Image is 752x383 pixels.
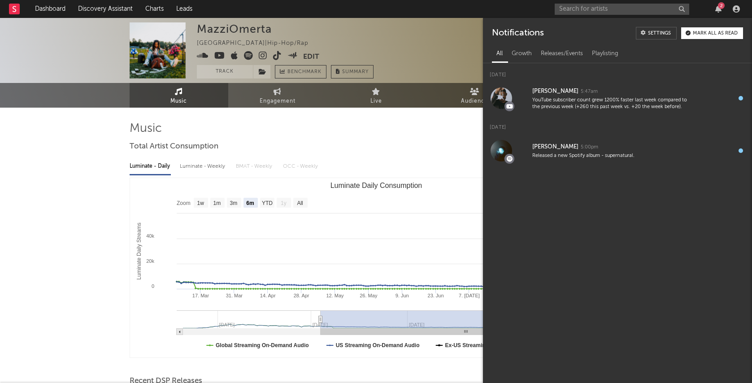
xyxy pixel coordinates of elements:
span: Benchmark [287,67,322,78]
text: 31. Mar [226,293,243,298]
a: [PERSON_NAME]5:00pmReleased a new Spotify album - supernatural. [483,133,752,168]
text: 23. Jun [427,293,443,298]
text: Ex-US Streaming On-Demand Audio [445,342,537,348]
div: Released a new Spotify album - supernatural. [532,152,690,159]
input: Search for artists [555,4,689,15]
div: Mark all as read [693,31,738,36]
text: Global Streaming On-Demand Audio [216,342,309,348]
text: All [297,200,303,206]
div: All [492,46,507,61]
div: [DATE] [483,116,752,133]
button: Edit [303,51,319,62]
div: Playlisting [587,46,623,61]
text: 17. Mar [192,293,209,298]
text: 9. Jun [395,293,409,298]
text: 40k [146,233,154,239]
div: YouTube subscriber count grew 1200% faster last week compared to the previous week (+260 this pas... [532,97,690,111]
button: 2 [715,5,722,13]
div: MazziOmerta [197,22,272,35]
a: Settings [636,27,677,39]
a: Audience [426,83,524,108]
div: Releases/Events [536,46,587,61]
text: 28. Apr [293,293,309,298]
span: Audience [461,96,488,107]
div: 2 [718,2,725,9]
text: 12. May [326,293,344,298]
div: [GEOGRAPHIC_DATA] | Hip-Hop/Rap [197,38,319,49]
div: Luminate - Weekly [180,159,227,174]
div: Growth [507,46,536,61]
span: Summary [342,70,369,74]
text: 1w [197,200,204,206]
svg: Luminate Daily Consumption [130,178,622,357]
button: Mark all as read [681,27,743,39]
div: Settings [648,31,671,36]
text: 0 [151,283,154,289]
text: Zoom [177,200,191,206]
div: [PERSON_NAME] [532,86,578,97]
text: 3m [230,200,237,206]
div: Luminate - Daily [130,159,171,174]
text: US Streaming On-Demand Audio [335,342,419,348]
a: Engagement [228,83,327,108]
text: 26. May [360,293,378,298]
div: [PERSON_NAME] [532,142,578,152]
button: Summary [331,65,374,78]
a: Benchmark [275,65,326,78]
span: Live [370,96,382,107]
a: Music [130,83,228,108]
div: Notifications [492,27,543,39]
div: 5:47am [581,88,598,95]
a: [PERSON_NAME]5:47amYouTube subscriber count grew 1200% faster last week compared to the previous ... [483,81,752,116]
button: Track [197,65,253,78]
text: Luminate Daily Consumption [330,182,422,189]
div: [DATE] [483,63,752,81]
text: YTD [261,200,272,206]
span: Engagement [260,96,296,107]
a: Live [327,83,426,108]
span: Music [170,96,187,107]
span: Total Artist Consumption [130,141,218,152]
div: 5:00pm [581,144,598,151]
text: 6m [246,200,254,206]
text: 7. [DATE] [458,293,479,298]
text: 20k [146,258,154,264]
text: 14. Apr [260,293,275,298]
text: 1y [281,200,287,206]
text: 1m [213,200,221,206]
text: Luminate Daily Streams [135,222,142,279]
